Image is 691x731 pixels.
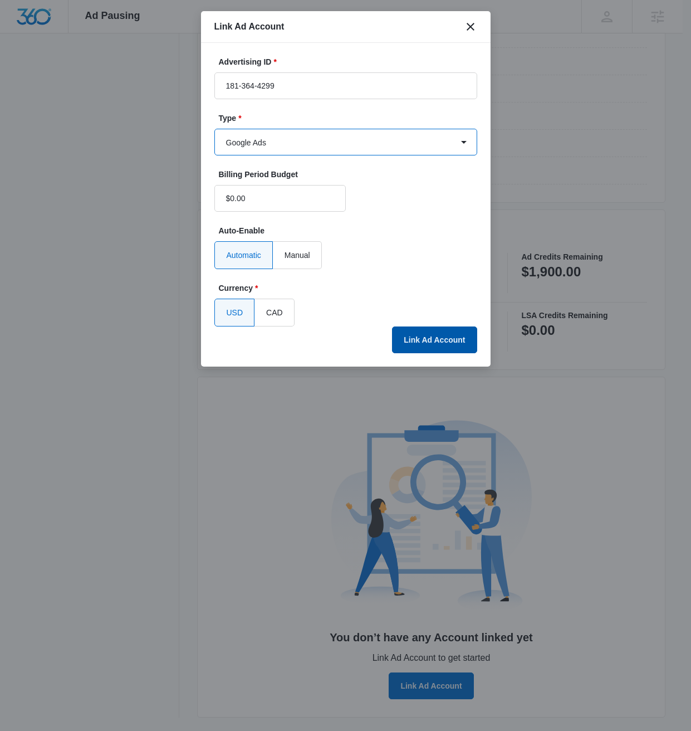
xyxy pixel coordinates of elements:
[219,56,482,68] label: Advertising ID
[214,241,273,269] label: Automatic
[219,225,482,237] label: Auto-Enable
[219,113,482,124] label: Type
[219,282,482,294] label: Currency
[254,299,295,326] label: CAD
[464,20,477,33] button: close
[214,20,285,33] h1: Link Ad Account
[273,241,322,269] label: Manual
[392,326,477,353] button: Link Ad Account
[214,299,255,326] label: USD
[219,169,350,181] label: Billing Period Budget
[214,185,346,212] input: $500.00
